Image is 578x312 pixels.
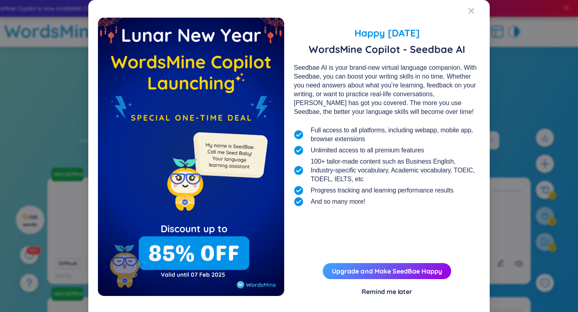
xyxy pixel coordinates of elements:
[294,43,480,55] span: WordsMine Copilot - Seedbae AI
[189,116,269,196] img: minionSeedbaeMessage.35ffe99e.png
[311,197,365,206] span: And so many more!
[311,157,480,184] span: 100+ tailor-made content such as Business English, Industry-specific vocabulary, Academic vocabul...
[311,126,480,144] span: Full access to all platforms, including webapp, mobile app, browser extensions
[323,263,451,279] button: Upgrade and Make SeedBae Happy
[98,18,284,296] img: wmFlashDealEmpty.967f2bab.png
[294,26,480,40] span: Happy [DATE]
[311,186,454,195] span: Progress tracking and learning performance results
[362,287,412,296] div: Remind me later
[294,63,480,116] div: Seedbae AI is your brand-new virtual language companion. With Seedbae, you can boost your writing...
[311,146,424,155] span: Unlimited access to all premium features
[332,267,442,275] a: Upgrade and Make SeedBae Happy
